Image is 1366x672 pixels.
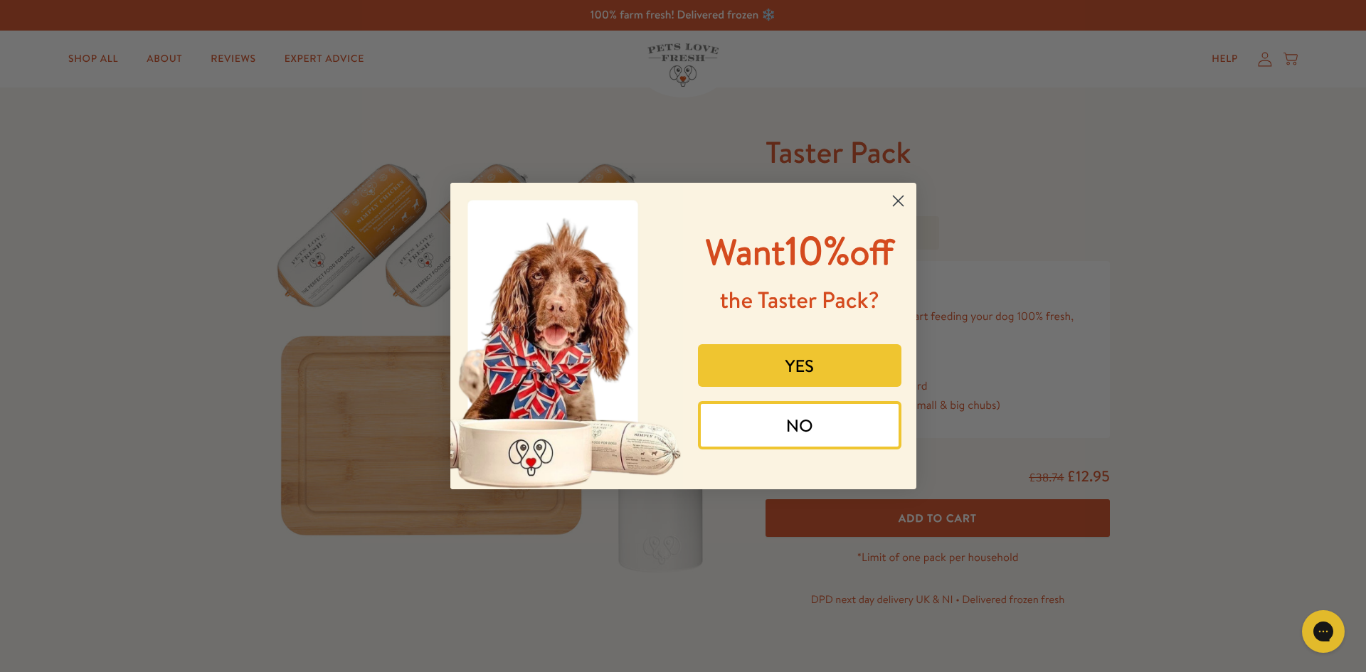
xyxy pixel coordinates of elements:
[450,183,684,489] img: 8afefe80-1ef6-417a-b86b-9520c2248d41.jpeg
[720,284,879,316] span: the Taster Pack?
[849,228,894,277] span: off
[1295,605,1352,658] iframe: Gorgias live chat messenger
[886,188,911,213] button: Close dialog
[698,401,901,449] button: NO
[698,344,901,387] button: YES
[706,223,894,277] span: 10%
[706,228,785,277] span: Want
